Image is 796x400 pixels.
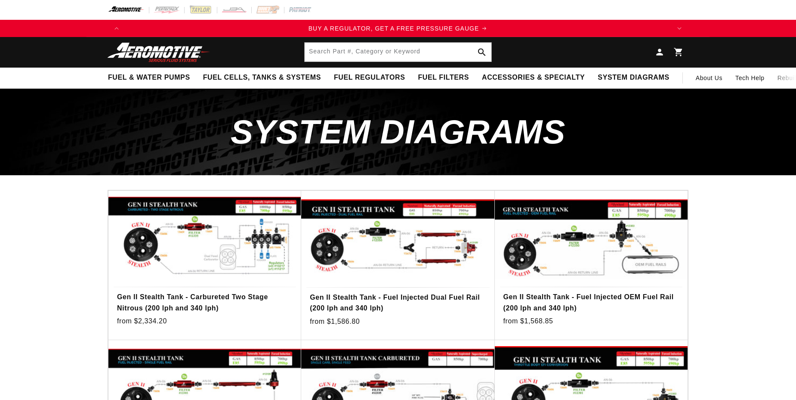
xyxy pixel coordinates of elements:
div: 1 of 4 [125,24,671,33]
span: Accessories & Specialty [482,73,585,82]
div: Announcement [125,24,671,33]
span: BUY A REGULATOR, GET A FREE PRESSURE GAUGE [309,25,479,32]
a: BUY A REGULATOR, GET A FREE PRESSURE GAUGE [125,24,671,33]
a: Gen II Stealth Tank - Fuel Injected Dual Fuel Rail (200 lph and 340 lph) [310,292,486,314]
summary: Fuel Regulators [327,68,411,88]
a: Gen II Stealth Tank - Carbureted Two Stage Nitrous (200 lph and 340 lph) [117,291,293,313]
img: Aeromotive [105,42,213,62]
span: Fuel Filters [418,73,469,82]
summary: System Diagrams [591,68,676,88]
summary: Fuel & Water Pumps [102,68,197,88]
span: System Diagrams [598,73,669,82]
summary: Tech Help [729,68,771,88]
span: About Us [696,74,722,81]
slideshow-component: Translation missing: en.sections.announcements.announcement_bar [86,20,710,37]
a: Gen II Stealth Tank - Fuel Injected OEM Fuel Rail (200 lph and 340 lph) [503,291,679,313]
span: Fuel Regulators [334,73,405,82]
button: Translation missing: en.sections.announcements.previous_announcement [108,20,125,37]
span: System Diagrams [231,113,565,151]
summary: Accessories & Specialty [475,68,591,88]
input: Search Part #, Category or Keyword [305,43,491,62]
button: Translation missing: en.sections.announcements.next_announcement [671,20,688,37]
summary: Fuel Cells, Tanks & Systems [197,68,327,88]
summary: Fuel Filters [411,68,475,88]
span: Fuel Cells, Tanks & Systems [203,73,321,82]
a: About Us [689,68,729,88]
button: Search Part #, Category or Keyword [472,43,491,62]
span: Fuel & Water Pumps [108,73,190,82]
span: Tech Help [735,73,765,83]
